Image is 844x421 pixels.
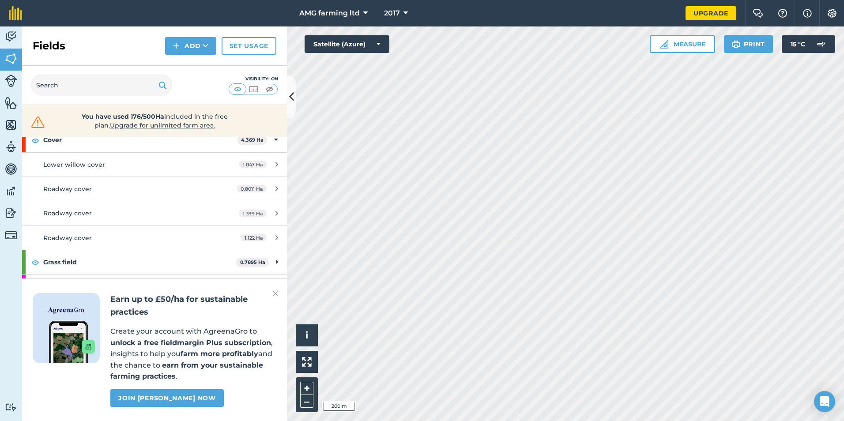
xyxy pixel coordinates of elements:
a: Join [PERSON_NAME] now [110,389,223,407]
img: svg+xml;base64,PHN2ZyB4bWxucz0iaHR0cDovL3d3dy53My5vcmcvMjAwMC9zdmciIHdpZHRoPSIxOCIgaGVpZ2h0PSIyNC... [31,257,39,267]
button: Print [724,35,773,53]
a: Roadway cover1.399 Ha [22,201,287,225]
strong: earn from your sustainable farming practices [110,361,263,381]
button: – [300,395,313,408]
span: Roadway cover [43,209,92,217]
img: svg+xml;base64,PHN2ZyB4bWxucz0iaHR0cDovL3d3dy53My5vcmcvMjAwMC9zdmciIHdpZHRoPSI1MCIgaGVpZ2h0PSI0MC... [248,85,259,94]
img: A cog icon [827,9,837,18]
img: svg+xml;base64,PHN2ZyB4bWxucz0iaHR0cDovL3d3dy53My5vcmcvMjAwMC9zdmciIHdpZHRoPSIxOSIgaGVpZ2h0PSIyNC... [732,39,740,49]
button: Satellite (Azure) [305,35,389,53]
span: 0.8011 Ha [237,185,267,192]
strong: farm more profitably [181,350,258,358]
span: 15 ° C [791,35,805,53]
img: svg+xml;base64,PHN2ZyB4bWxucz0iaHR0cDovL3d3dy53My5vcmcvMjAwMC9zdmciIHdpZHRoPSI1NiIgaGVpZ2h0PSI2MC... [5,118,17,132]
img: fieldmargin Logo [9,6,22,20]
span: included in the free plan . [60,112,249,130]
strong: Cover [43,128,237,152]
img: Two speech bubbles overlapping with the left bubble in the forefront [753,9,763,18]
img: svg+xml;base64,PD94bWwgdmVyc2lvbj0iMS4wIiBlbmNvZGluZz0idXRmLTgiPz4KPCEtLSBHZW5lcmF0b3I6IEFkb2JlIE... [5,184,17,198]
strong: Other [43,275,241,299]
img: Ruler icon [659,40,668,49]
img: svg+xml;base64,PD94bWwgdmVyc2lvbj0iMS4wIiBlbmNvZGluZz0idXRmLTgiPz4KPCEtLSBHZW5lcmF0b3I6IEFkb2JlIE... [5,207,17,220]
div: Grass field0.7895 Ha [22,250,287,274]
div: Visibility: On [229,75,278,83]
img: svg+xml;base64,PHN2ZyB4bWxucz0iaHR0cDovL3d3dy53My5vcmcvMjAwMC9zdmciIHdpZHRoPSIxOSIgaGVpZ2h0PSIyNC... [158,80,167,90]
img: svg+xml;base64,PD94bWwgdmVyc2lvbj0iMS4wIiBlbmNvZGluZz0idXRmLTgiPz4KPCEtLSBHZW5lcmF0b3I6IEFkb2JlIE... [5,30,17,43]
img: svg+xml;base64,PD94bWwgdmVyc2lvbj0iMS4wIiBlbmNvZGluZz0idXRmLTgiPz4KPCEtLSBHZW5lcmF0b3I6IEFkb2JlIE... [812,35,830,53]
button: i [296,324,318,346]
h2: Fields [33,39,65,53]
button: 15 °C [782,35,835,53]
a: You have used 176/500Haincluded in the free plan.Upgrade for unlimited farm area. [29,112,280,130]
img: Screenshot of the Gro app [49,321,95,363]
a: Roadway cover1.122 Ha [22,226,287,250]
strong: Grass field [43,250,236,274]
p: Create your account with AgreenaGro to , insights to help you and the chance to . [110,326,276,382]
img: svg+xml;base64,PD94bWwgdmVyc2lvbj0iMS4wIiBlbmNvZGluZz0idXRmLTgiPz4KPCEtLSBHZW5lcmF0b3I6IEFkb2JlIE... [5,162,17,176]
img: svg+xml;base64,PHN2ZyB4bWxucz0iaHR0cDovL3d3dy53My5vcmcvMjAwMC9zdmciIHdpZHRoPSI1NiIgaGVpZ2h0PSI2MC... [5,96,17,109]
div: Other7.231 Ha [22,275,287,299]
span: 1.047 Ha [239,161,267,168]
strong: You have used 176/500Ha [82,113,164,120]
button: Measure [650,35,715,53]
img: svg+xml;base64,PHN2ZyB4bWxucz0iaHR0cDovL3d3dy53My5vcmcvMjAwMC9zdmciIHdpZHRoPSIxNyIgaGVpZ2h0PSIxNy... [803,8,812,19]
a: Roadway cover0.8011 Ha [22,177,287,201]
img: svg+xml;base64,PHN2ZyB4bWxucz0iaHR0cDovL3d3dy53My5vcmcvMjAwMC9zdmciIHdpZHRoPSIxNCIgaGVpZ2h0PSIyNC... [173,41,179,51]
img: svg+xml;base64,PD94bWwgdmVyc2lvbj0iMS4wIiBlbmNvZGluZz0idXRmLTgiPz4KPCEtLSBHZW5lcmF0b3I6IEFkb2JlIE... [5,75,17,87]
img: svg+xml;base64,PHN2ZyB4bWxucz0iaHR0cDovL3d3dy53My5vcmcvMjAwMC9zdmciIHdpZHRoPSI1MCIgaGVpZ2h0PSI0MC... [232,85,243,94]
h2: Earn up to £50/ha for sustainable practices [110,293,276,319]
span: Upgrade for unlimited farm area. [110,121,215,129]
a: Upgrade [686,6,736,20]
img: svg+xml;base64,PHN2ZyB4bWxucz0iaHR0cDovL3d3dy53My5vcmcvMjAwMC9zdmciIHdpZHRoPSIxOCIgaGVpZ2h0PSIyNC... [31,135,39,146]
span: 2017 [384,8,400,19]
a: Lower willow cover1.047 Ha [22,153,287,177]
img: svg+xml;base64,PD94bWwgdmVyc2lvbj0iMS4wIiBlbmNvZGluZz0idXRmLTgiPz4KPCEtLSBHZW5lcmF0b3I6IEFkb2JlIE... [5,403,17,411]
span: AMG farming ltd [299,8,360,19]
span: 1.122 Ha [241,234,267,241]
img: A question mark icon [777,9,788,18]
button: Add [165,37,216,55]
div: Open Intercom Messenger [814,391,835,412]
img: svg+xml;base64,PD94bWwgdmVyc2lvbj0iMS4wIiBlbmNvZGluZz0idXRmLTgiPz4KPCEtLSBHZW5lcmF0b3I6IEFkb2JlIE... [5,140,17,154]
a: Set usage [222,37,276,55]
img: svg+xml;base64,PD94bWwgdmVyc2lvbj0iMS4wIiBlbmNvZGluZz0idXRmLTgiPz4KPCEtLSBHZW5lcmF0b3I6IEFkb2JlIE... [5,229,17,241]
div: Cover4.369 Ha [22,128,287,152]
strong: 0.7895 Ha [240,259,265,265]
span: Roadway cover [43,185,92,193]
img: svg+xml;base64,PHN2ZyB4bWxucz0iaHR0cDovL3d3dy53My5vcmcvMjAwMC9zdmciIHdpZHRoPSIzMiIgaGVpZ2h0PSIzMC... [29,116,47,129]
span: Lower willow cover [43,161,105,169]
img: svg+xml;base64,PHN2ZyB4bWxucz0iaHR0cDovL3d3dy53My5vcmcvMjAwMC9zdmciIHdpZHRoPSIyMiIgaGVpZ2h0PSIzMC... [273,288,278,299]
strong: 4.369 Ha [241,137,264,143]
img: svg+xml;base64,PHN2ZyB4bWxucz0iaHR0cDovL3d3dy53My5vcmcvMjAwMC9zdmciIHdpZHRoPSI1NiIgaGVpZ2h0PSI2MC... [5,52,17,65]
img: svg+xml;base64,PHN2ZyB4bWxucz0iaHR0cDovL3d3dy53My5vcmcvMjAwMC9zdmciIHdpZHRoPSI1MCIgaGVpZ2h0PSI0MC... [264,85,275,94]
img: Four arrows, one pointing top left, one top right, one bottom right and the last bottom left [302,357,312,367]
span: Roadway cover [43,234,92,242]
span: 1.399 Ha [239,210,267,217]
input: Search [31,75,172,96]
button: + [300,382,313,395]
strong: unlock a free fieldmargin Plus subscription [110,338,271,347]
span: i [305,330,308,341]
